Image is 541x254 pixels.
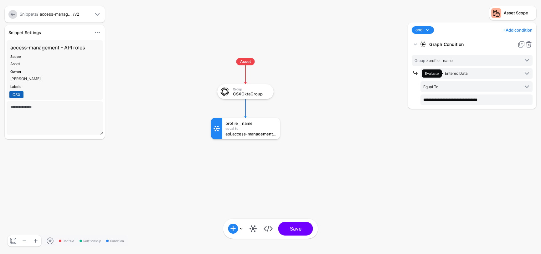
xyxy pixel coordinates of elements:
span: Asset [236,58,255,65]
div: Asset Scope [504,10,528,16]
div: api.access-management.administrator [225,132,277,136]
span: Context [59,239,75,243]
span: Equal To [423,84,438,89]
a: Snippets [20,12,37,17]
strong: Owner [10,69,21,74]
strong: Graph Condition [429,39,515,50]
span: and [415,27,423,33]
img: svg+xml;base64,PHN2ZyB3aWR0aD0iNjQiIGhlaWdodD0iNjQiIHZpZXdCb3g9IjAgMCA2NCA2NCIgZmlsbD0ibm9uZSIgeG... [219,86,230,97]
strong: Scope [10,54,21,59]
div: Group [233,87,269,91]
span: Relationship [80,239,101,243]
div: CSXOktaGroup [233,92,269,96]
span: CSX [9,91,23,98]
app-identifier: [PERSON_NAME] [10,76,41,81]
div: profile__name [225,121,277,125]
button: Save [278,222,313,236]
span: Entered Data [445,71,468,76]
span: Evaluate [425,71,439,76]
strong: Labels [10,84,21,89]
a: Add condition [503,25,533,35]
span: Condition [106,239,124,243]
span: + [503,28,506,33]
h3: access-management - API roles [10,44,99,51]
span: Group > [415,58,429,63]
div: Asset [10,61,99,66]
div: / access-manag... / [18,11,92,18]
div: Equal To [225,127,277,130]
strong: v2 [75,12,79,17]
span: profile__name [415,58,453,63]
div: Snippet Settings [6,29,91,36]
